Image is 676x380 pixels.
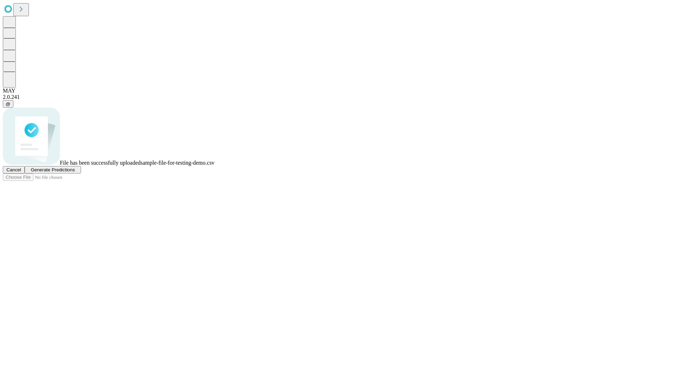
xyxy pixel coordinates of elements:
div: MAY [3,88,673,94]
span: sample-file-for-testing-demo.csv [140,160,214,166]
button: Cancel [3,166,25,173]
span: @ [6,101,11,107]
div: 2.0.241 [3,94,673,100]
span: Generate Predictions [31,167,75,172]
span: File has been successfully uploaded [60,160,140,166]
button: Generate Predictions [25,166,81,173]
button: @ [3,100,13,108]
span: Cancel [6,167,21,172]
